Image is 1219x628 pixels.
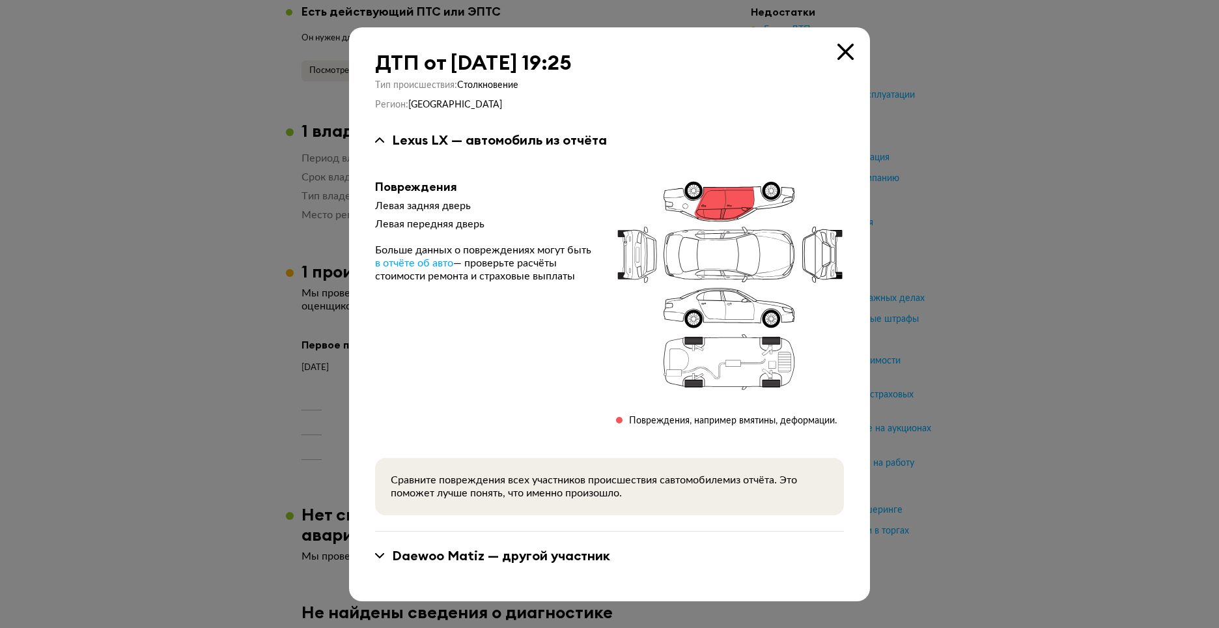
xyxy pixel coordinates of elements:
[391,474,828,500] div: Сравните повреждения всех участников происшествия с автомобилем из отчёта. Это поможет лучше поня...
[392,547,610,564] div: Daewoo Matiz — другой участник
[408,100,502,109] span: [GEOGRAPHIC_DATA]
[392,132,607,149] div: Lexus LX — автомобиль из отчёта
[375,79,844,91] div: Тип происшествия :
[375,180,595,194] div: Повреждения
[375,51,844,74] div: ДТП от [DATE] 19:25
[375,218,595,231] div: Левая передняя дверь
[375,258,453,268] span: в отчёте об авто
[375,244,595,283] div: Больше данных о повреждениях могут быть — проверьте расчёты стоимости ремонта и страховые выплаты
[629,415,837,427] div: Повреждения, например вмятины, деформации.
[375,257,453,270] a: в отчёте об авто
[375,199,595,212] div: Левая задняя дверь
[375,99,844,111] div: Регион :
[457,81,518,90] span: Столкновение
